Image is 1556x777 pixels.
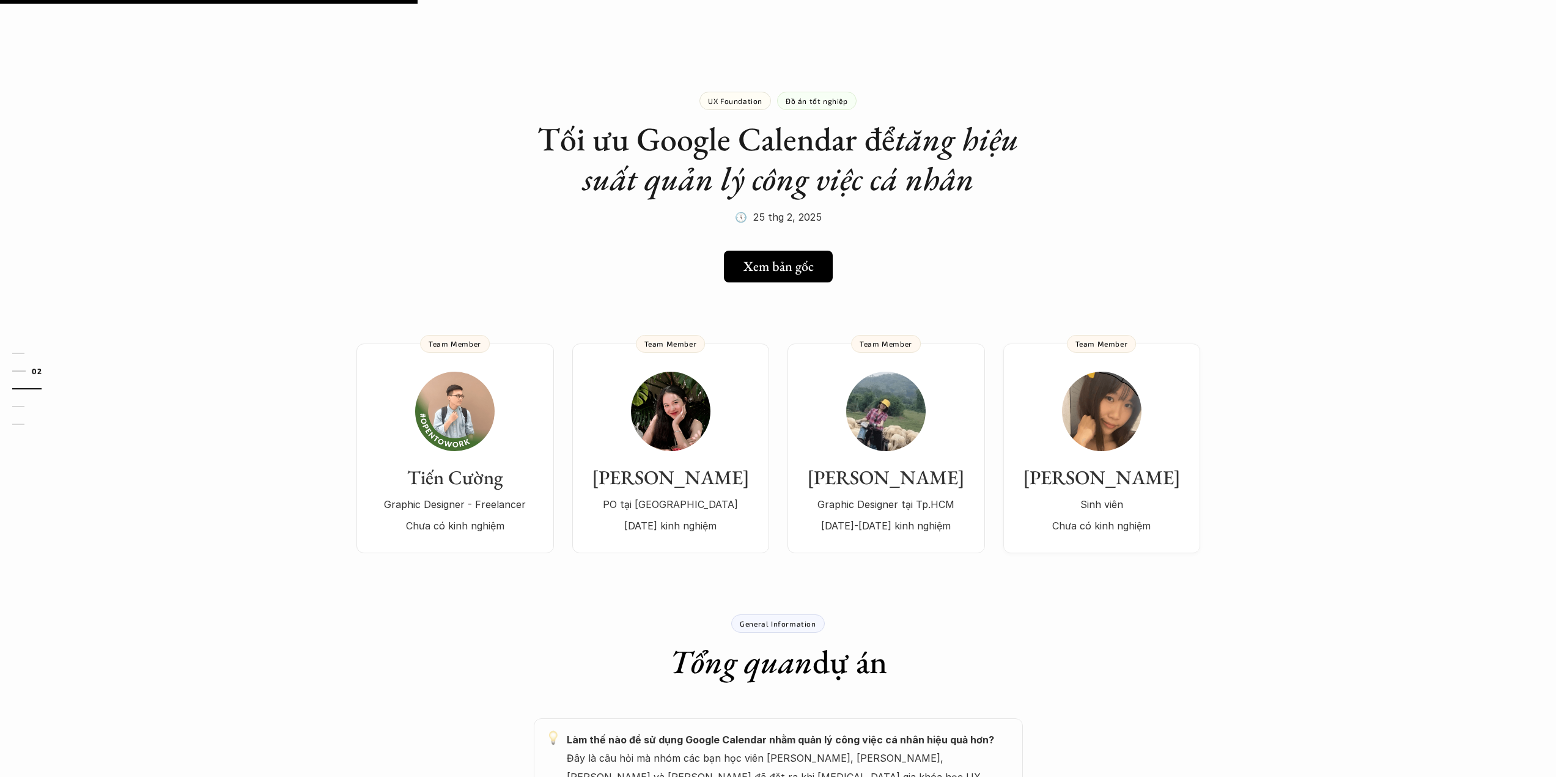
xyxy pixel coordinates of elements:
[567,734,994,746] strong: Làm thế nào để sử dụng Google Calendar nhằm quản lý công việc cá nhân hiệu quả hơn?
[708,97,762,105] p: UX Foundation
[1075,339,1128,348] p: Team Member
[669,642,887,682] h1: dự án
[800,466,973,489] h3: [PERSON_NAME]
[583,117,1027,200] em: tăng hiệu suất quản lý công việc cá nhân
[572,344,769,553] a: [PERSON_NAME]PO tại [GEOGRAPHIC_DATA][DATE] kinh nghiệmTeam Member
[800,495,973,514] p: Graphic Designer tại Tp.HCM
[369,495,542,514] p: Graphic Designer - Freelancer
[429,339,481,348] p: Team Member
[1016,466,1188,489] h3: [PERSON_NAME]
[369,517,542,535] p: Chưa có kinh nghiệm
[644,339,697,348] p: Team Member
[584,495,757,514] p: PO tại [GEOGRAPHIC_DATA]
[584,517,757,535] p: [DATE] kinh nghiệm
[1016,495,1188,514] p: Sinh viên
[724,251,833,282] a: Xem bản gốc
[860,339,912,348] p: Team Member
[32,366,42,375] strong: 02
[369,466,542,489] h3: Tiến Cường
[669,640,813,683] em: Tổng quan
[740,619,816,628] p: General Information
[12,364,70,378] a: 02
[743,259,814,274] h5: Xem bản gốc
[534,119,1023,199] h1: Tối ưu Google Calendar để
[1016,517,1188,535] p: Chưa có kinh nghiệm
[800,517,973,535] p: [DATE]-[DATE] kinh nghiệm
[786,97,848,105] p: Đồ án tốt nghiệp
[735,208,822,226] p: 🕔 25 thg 2, 2025
[787,344,985,553] a: [PERSON_NAME]Graphic Designer tại Tp.HCM[DATE]-[DATE] kinh nghiệmTeam Member
[584,466,757,489] h3: [PERSON_NAME]
[356,344,554,553] a: Tiến CườngGraphic Designer - FreelancerChưa có kinh nghiệmTeam Member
